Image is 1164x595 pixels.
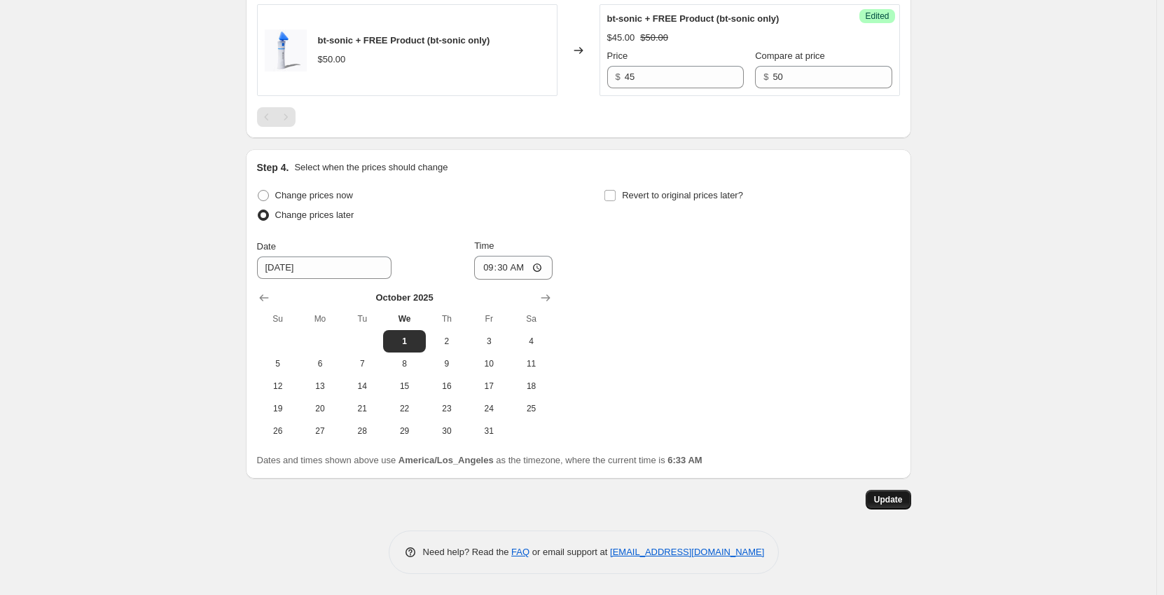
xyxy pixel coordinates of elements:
span: 16 [431,381,462,392]
span: 5 [263,358,293,369]
span: 12 [263,381,293,392]
th: Saturday [510,308,552,330]
button: Sunday October 5 2025 [257,353,299,375]
span: 10 [473,358,504,369]
button: Monday October 13 2025 [299,375,341,397]
nav: Pagination [257,107,296,127]
button: Friday October 24 2025 [468,397,510,420]
th: Wednesday [383,308,425,330]
span: 25 [515,403,546,414]
button: Show previous month, September 2025 [254,288,274,308]
b: America/Los_Angeles [399,455,494,465]
span: Change prices later [275,210,354,220]
span: We [389,313,420,324]
span: 6 [305,358,335,369]
button: Wednesday October 29 2025 [383,420,425,442]
span: $ [616,71,621,82]
span: 8 [389,358,420,369]
span: Tu [347,313,377,324]
button: Tuesday October 28 2025 [341,420,383,442]
button: Tuesday October 21 2025 [341,397,383,420]
span: Compare at price [755,50,825,61]
span: Sa [515,313,546,324]
span: 7 [347,358,377,369]
span: $ [763,71,768,82]
span: 28 [347,425,377,437]
span: 3 [473,336,504,347]
p: Select when the prices should change [294,160,448,175]
span: Price [607,50,628,61]
button: Wednesday October 15 2025 [383,375,425,397]
button: Sunday October 26 2025 [257,420,299,442]
span: 15 [389,381,420,392]
a: [EMAIL_ADDRESS][DOMAIN_NAME] [610,547,764,557]
button: Tuesday October 7 2025 [341,353,383,375]
button: Monday October 27 2025 [299,420,341,442]
th: Friday [468,308,510,330]
span: bt-sonic + FREE Product (bt-sonic only) [318,35,490,46]
div: $50.00 [318,53,346,67]
button: Saturday October 25 2025 [510,397,552,420]
img: 1-0072025-SONIC-ATF-PDP-REV070325_80x.jpg [265,29,307,71]
span: Update [874,494,903,505]
button: Monday October 6 2025 [299,353,341,375]
span: 4 [515,336,546,347]
button: Friday October 31 2025 [468,420,510,442]
input: 12:00 [474,256,553,280]
span: or email support at [529,547,610,557]
span: 29 [389,425,420,437]
span: 9 [431,358,462,369]
span: 31 [473,425,504,437]
span: 11 [515,358,546,369]
button: Sunday October 12 2025 [257,375,299,397]
button: Thursday October 30 2025 [426,420,468,442]
th: Thursday [426,308,468,330]
button: Thursday October 23 2025 [426,397,468,420]
span: 13 [305,381,335,392]
th: Monday [299,308,341,330]
span: Need help? Read the [423,547,512,557]
h2: Step 4. [257,160,289,175]
button: Saturday October 4 2025 [510,330,552,353]
span: 21 [347,403,377,414]
button: Show next month, November 2025 [536,288,555,308]
span: Time [474,240,494,251]
span: 14 [347,381,377,392]
button: Friday October 10 2025 [468,353,510,375]
span: bt-sonic + FREE Product (bt-sonic only) [607,13,780,24]
span: 1 [389,336,420,347]
span: Th [431,313,462,324]
button: Friday October 3 2025 [468,330,510,353]
button: Sunday October 19 2025 [257,397,299,420]
span: Mo [305,313,335,324]
span: Edited [865,11,889,22]
th: Sunday [257,308,299,330]
span: Change prices now [275,190,353,200]
button: Update [866,490,911,509]
button: Thursday October 9 2025 [426,353,468,375]
span: 26 [263,425,293,437]
span: 24 [473,403,504,414]
span: Dates and times shown above use as the timezone, where the current time is [257,455,702,465]
b: 6:33 AM [667,455,702,465]
span: 17 [473,381,504,392]
button: Wednesday October 8 2025 [383,353,425,375]
span: 22 [389,403,420,414]
span: 20 [305,403,335,414]
button: Wednesday October 22 2025 [383,397,425,420]
button: Thursday October 2 2025 [426,330,468,353]
span: 2 [431,336,462,347]
span: Fr [473,313,504,324]
span: 23 [431,403,462,414]
button: Thursday October 16 2025 [426,375,468,397]
a: FAQ [511,547,529,557]
span: 27 [305,425,335,437]
span: Su [263,313,293,324]
span: Revert to original prices later? [622,190,743,200]
span: 19 [263,403,293,414]
span: 18 [515,381,546,392]
input: 10/1/2025 [257,257,392,279]
span: Date [257,241,276,252]
button: Saturday October 11 2025 [510,353,552,375]
button: Saturday October 18 2025 [510,375,552,397]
